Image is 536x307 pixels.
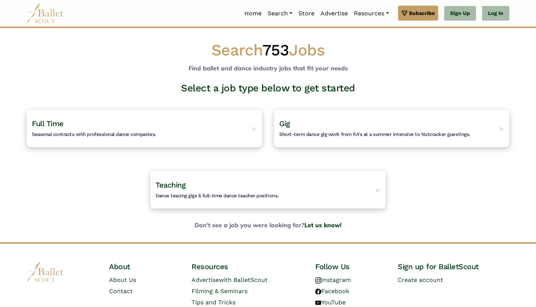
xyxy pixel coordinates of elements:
[398,262,509,271] h4: Sign up for BalletScout
[315,277,321,283] img: instagram logo
[482,6,509,21] a: Log In
[150,171,386,209] a: TeachingDance teacing gigs & full-time dance teacher positions. >
[32,131,156,137] span: Seasonal contracts with professional dance companies.
[315,289,321,295] img: facebook logo
[304,221,341,229] a: Let us know!
[252,125,256,132] span: >
[192,288,247,295] a: Filming & Seminars
[295,6,317,21] a: Store
[156,193,279,198] span: Dance teacing gigs & full-time dance teacher positions.
[274,110,509,147] a: GigShort-term dance gig work from RA's at a summer intensive to Nutcracker guestings. >
[109,262,180,271] h4: About
[398,276,443,283] a: Create account
[241,6,265,21] a: Home
[315,262,386,271] h4: Follow Us
[27,110,262,147] a: Full TimeSeasonal contracts with professional dance companies. >
[409,9,435,17] span: Subscribe
[32,119,64,128] span: Full Time
[315,276,351,283] a: Instagram
[401,9,407,17] img: gem.svg
[398,6,438,21] a: Subscribe
[315,288,349,295] a: Facebook
[315,300,321,306] img: youtube logo
[192,276,268,283] a: Advertisewith BalletScout
[500,125,503,132] span: >
[317,6,351,21] a: Advertise
[315,299,346,306] a: YouTube
[279,119,290,128] span: Gig
[109,276,136,283] a: About Us
[189,64,348,72] b: Find ballet and dance industry jobs that fit your needs
[376,186,380,194] span: >
[351,6,392,21] a: Resources
[27,262,64,282] img: logo
[219,276,268,283] span: with BalletScout
[27,40,509,61] h1: Search Jobs
[156,180,186,189] span: Teaching
[109,288,133,295] a: Contact
[444,6,476,21] a: Sign Up
[262,41,289,59] span: 753
[265,6,295,21] a: Search
[279,131,470,137] span: Short-term dance gig work from RA's at a summer intensive to Nutcracker guestings.
[21,82,515,95] h3: Select a job type below to get started
[21,221,515,230] b: Don't see a job you were looking for?
[192,299,235,306] a: Tips and Tricks
[192,262,303,271] h4: Resources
